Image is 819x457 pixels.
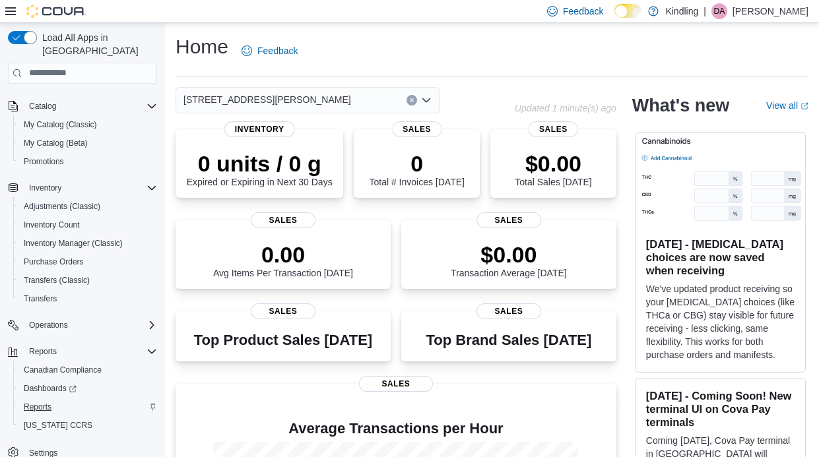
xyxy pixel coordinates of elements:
[515,103,616,113] p: Updated 1 minute(s) ago
[13,379,162,398] a: Dashboards
[665,3,698,19] p: Kindling
[13,271,162,289] button: Transfers (Classic)
[24,201,100,212] span: Adjustments (Classic)
[24,180,67,196] button: Inventory
[3,179,162,197] button: Inventory
[714,3,725,19] span: DA
[18,399,57,415] a: Reports
[257,44,298,57] span: Feedback
[451,241,567,278] div: Transaction Average [DATE]
[18,254,89,270] a: Purchase Orders
[183,92,351,107] span: [STREET_ADDRESS][PERSON_NAME]
[18,272,157,288] span: Transfers (Classic)
[13,234,162,253] button: Inventory Manager (Classic)
[13,361,162,379] button: Canadian Compliance
[29,346,57,357] span: Reports
[187,150,333,177] p: 0 units / 0 g
[24,293,57,304] span: Transfers
[18,362,157,378] span: Canadian Compliance
[632,95,729,116] h2: What's new
[13,152,162,171] button: Promotions
[3,342,162,361] button: Reports
[24,220,80,230] span: Inventory Count
[18,235,157,251] span: Inventory Manager (Classic)
[24,317,157,333] span: Operations
[18,198,157,214] span: Adjustments (Classic)
[3,316,162,334] button: Operations
[24,420,92,431] span: [US_STATE] CCRS
[766,100,808,111] a: View allExternal link
[369,150,464,177] p: 0
[18,135,157,151] span: My Catalog (Beta)
[176,34,228,60] h1: Home
[476,212,541,228] span: Sales
[24,365,102,375] span: Canadian Compliance
[13,253,162,271] button: Purchase Orders
[18,417,98,433] a: [US_STATE] CCRS
[24,275,90,286] span: Transfers (Classic)
[704,3,706,19] p: |
[187,150,333,187] div: Expired or Expiring in Next 30 Days
[711,3,727,19] div: Daniel Amyotte
[646,389,795,429] h3: [DATE] - Coming Soon! New terminal UI on Cova Pay terminals
[18,135,93,151] a: My Catalog (Beta)
[18,154,69,169] a: Promotions
[18,117,157,133] span: My Catalog (Classic)
[392,121,442,137] span: Sales
[359,376,433,392] span: Sales
[801,102,808,110] svg: External link
[18,217,157,233] span: Inventory Count
[18,399,157,415] span: Reports
[24,98,61,114] button: Catalog
[18,362,107,378] a: Canadian Compliance
[13,216,162,234] button: Inventory Count
[426,332,592,348] h3: Top Brand Sales [DATE]
[24,119,97,130] span: My Catalog (Classic)
[18,254,157,270] span: Purchase Orders
[224,121,295,137] span: Inventory
[3,97,162,115] button: Catalog
[529,121,578,137] span: Sales
[18,217,85,233] a: Inventory Count
[18,272,95,288] a: Transfers (Classic)
[24,180,157,196] span: Inventory
[24,317,73,333] button: Operations
[24,98,157,114] span: Catalog
[13,115,162,134] button: My Catalog (Classic)
[236,38,303,64] a: Feedback
[24,238,123,249] span: Inventory Manager (Classic)
[37,31,157,57] span: Load All Apps in [GEOGRAPHIC_DATA]
[251,303,315,319] span: Sales
[476,303,541,319] span: Sales
[18,117,102,133] a: My Catalog (Classic)
[29,101,56,111] span: Catalog
[407,95,417,106] button: Clear input
[24,344,157,359] span: Reports
[251,212,315,228] span: Sales
[13,398,162,416] button: Reports
[18,381,157,396] span: Dashboards
[24,156,64,167] span: Promotions
[733,3,808,19] p: [PERSON_NAME]
[515,150,591,187] div: Total Sales [DATE]
[13,197,162,216] button: Adjustments (Classic)
[26,5,86,18] img: Cova
[13,134,162,152] button: My Catalog (Beta)
[24,138,88,148] span: My Catalog (Beta)
[614,4,642,18] input: Dark Mode
[24,383,77,394] span: Dashboards
[515,150,591,177] p: $0.00
[24,402,51,412] span: Reports
[451,241,567,268] p: $0.00
[369,150,464,187] div: Total # Invoices [DATE]
[13,416,162,435] button: [US_STATE] CCRS
[646,282,795,361] p: We've updated product receiving so your [MEDICAL_DATA] choices (like THCa or CBG) stay visible fo...
[18,198,106,214] a: Adjustments (Classic)
[24,344,62,359] button: Reports
[563,5,603,18] span: Feedback
[421,95,432,106] button: Open list of options
[186,421,606,437] h4: Average Transactions per Hour
[646,237,795,277] h3: [DATE] - [MEDICAL_DATA] choices are now saved when receiving
[18,235,128,251] a: Inventory Manager (Classic)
